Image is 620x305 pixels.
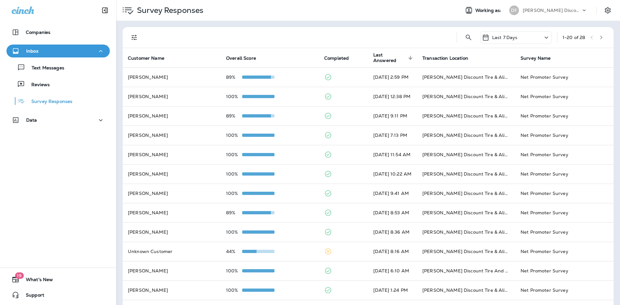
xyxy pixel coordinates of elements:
p: 89% [226,113,242,118]
span: 19 [15,272,24,279]
td: [PERSON_NAME] [123,261,221,280]
div: 1 - 20 of 28 [563,35,585,40]
td: [DATE] 9:11 PM [368,106,417,126]
button: Reviews [6,77,110,91]
td: [PERSON_NAME] Discount Tire & Alignment [GEOGRAPHIC_DATA] ([STREET_ADDRESS]) [417,106,515,126]
td: [PERSON_NAME] [123,87,221,106]
p: Text Messages [25,65,64,71]
td: [PERSON_NAME] Discount Tire And Alignment - [GEOGRAPHIC_DATA] ([STREET_ADDRESS]) [417,261,515,280]
p: 100% [226,229,242,235]
p: [PERSON_NAME] Discount Tire & Alignment [523,8,581,13]
td: [PERSON_NAME] [123,222,221,242]
button: Settings [602,5,614,16]
p: Survey Responses [25,99,72,105]
td: Net Promoter Survey [515,126,614,145]
p: Reviews [25,82,50,88]
button: Search Survey Responses [462,31,475,44]
td: Net Promoter Survey [515,222,614,242]
td: Net Promoter Survey [515,203,614,222]
button: Support [6,289,110,301]
span: Survey Name [521,55,559,61]
td: [PERSON_NAME] [123,164,221,184]
td: [DATE] 7:13 PM [368,126,417,145]
button: Collapse Sidebar [96,4,114,17]
td: Net Promoter Survey [515,145,614,164]
td: [DATE] 8:53 AM [368,203,417,222]
td: [DATE] 11:54 AM [368,145,417,164]
button: Inbox [6,45,110,57]
td: [PERSON_NAME] Discount Tire & Alignment - Damariscotta (5 [PERSON_NAME] Plz,) [417,145,515,164]
button: Filters [128,31,141,44]
td: Net Promoter Survey [515,67,614,87]
td: [PERSON_NAME] [123,145,221,164]
td: Net Promoter Survey [515,280,614,300]
span: Completed [324,55,357,61]
td: [DATE] 10:22 AM [368,164,417,184]
p: Inbox [26,48,38,54]
span: Support [19,292,44,300]
button: Companies [6,26,110,39]
td: [DATE] 8:36 AM [368,222,417,242]
span: Completed [324,56,349,61]
td: [DATE] 12:38 PM [368,87,417,106]
td: [PERSON_NAME] Discount Tire & Alignment [PERSON_NAME] ([STREET_ADDRESS]) [417,67,515,87]
button: Data [6,114,110,127]
div: DF [509,5,519,15]
td: [PERSON_NAME] Discount Tire & Alignment [GEOGRAPHIC_DATA] ([STREET_ADDRESS]) [417,184,515,203]
span: Overall Score [226,56,256,61]
td: [PERSON_NAME] [123,280,221,300]
span: Customer Name [128,55,173,61]
span: Overall Score [226,55,264,61]
p: 100% [226,171,242,177]
td: [DATE] 6:10 AM [368,261,417,280]
td: [PERSON_NAME] Discount Tire & Alignment [GEOGRAPHIC_DATA] ([STREET_ADDRESS]) [417,164,515,184]
p: 100% [226,152,242,157]
span: What's New [19,277,53,285]
td: [PERSON_NAME] [123,203,221,222]
td: [PERSON_NAME] [123,67,221,87]
p: 100% [226,191,242,196]
p: 44% [226,249,242,254]
td: Net Promoter Survey [515,87,614,106]
td: [PERSON_NAME] [123,106,221,126]
p: 89% [226,75,242,80]
button: 19What's New [6,273,110,286]
td: [DATE] 2:59 PM [368,67,417,87]
span: Survey Name [521,56,551,61]
span: Transaction Location [422,56,468,61]
p: Companies [26,30,50,35]
span: Working as: [475,8,503,13]
p: Survey Responses [134,5,203,15]
p: 89% [226,210,242,215]
p: 100% [226,268,242,273]
td: Net Promoter Survey [515,261,614,280]
td: [PERSON_NAME] Discount Tire & Alignment - Damariscotta (5 [PERSON_NAME] Plz,) [417,87,515,106]
td: [PERSON_NAME] Discount Tire & Alignment [PERSON_NAME] ([STREET_ADDRESS]) [417,280,515,300]
button: Survey Responses [6,94,110,108]
td: Net Promoter Survey [515,164,614,184]
p: Last 7 Days [492,35,518,40]
td: Net Promoter Survey [515,242,614,261]
td: [PERSON_NAME] Discount Tire & Alignment [GEOGRAPHIC_DATA] ([STREET_ADDRESS]) [417,242,515,261]
td: [PERSON_NAME] Discount Tire & Alignment- [GEOGRAPHIC_DATA] ([STREET_ADDRESS]) [417,126,515,145]
p: 100% [226,94,242,99]
button: Text Messages [6,61,110,74]
p: Data [26,117,37,123]
td: [PERSON_NAME] [123,126,221,145]
span: Last Answered [373,52,415,63]
span: Transaction Location [422,55,477,61]
p: 100% [226,133,242,138]
td: [PERSON_NAME] Discount Tire & Alignment- [GEOGRAPHIC_DATA] ([STREET_ADDRESS]) [417,203,515,222]
td: [PERSON_NAME] [123,184,221,203]
p: 100% [226,288,242,293]
td: [DATE] 1:24 PM [368,280,417,300]
span: Customer Name [128,56,164,61]
td: [PERSON_NAME] Discount Tire & Alignment [PERSON_NAME] ([STREET_ADDRESS]) [417,222,515,242]
td: Net Promoter Survey [515,106,614,126]
td: Net Promoter Survey [515,184,614,203]
td: [DATE] 8:16 AM [368,242,417,261]
td: [DATE] 9:41 AM [368,184,417,203]
td: Unknown Customer [123,242,221,261]
span: Last Answered [373,52,406,63]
